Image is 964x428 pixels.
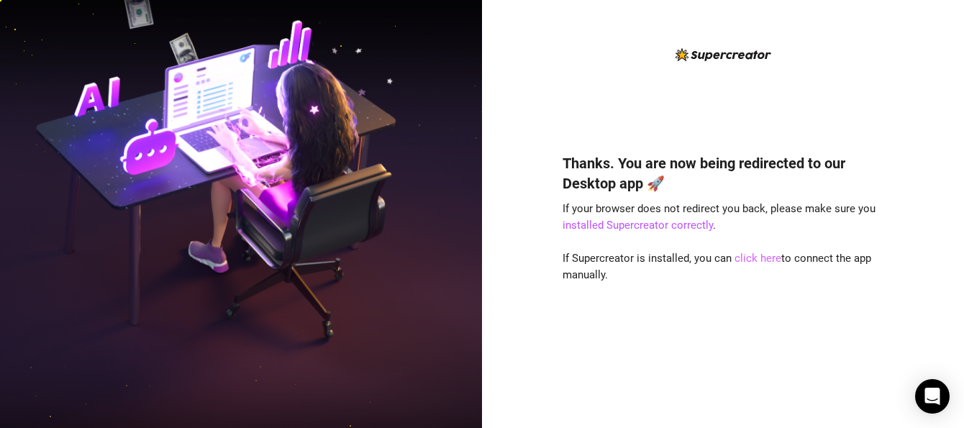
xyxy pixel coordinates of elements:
[563,252,871,282] span: If Supercreator is installed, you can to connect the app manually.
[563,153,883,193] h4: Thanks. You are now being redirected to our Desktop app 🚀
[563,202,876,232] span: If your browser does not redirect you back, please make sure you .
[563,219,713,232] a: installed Supercreator correctly
[676,48,771,61] img: logo-BBDzfeDw.svg
[735,252,781,265] a: click here
[915,379,950,414] div: Open Intercom Messenger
